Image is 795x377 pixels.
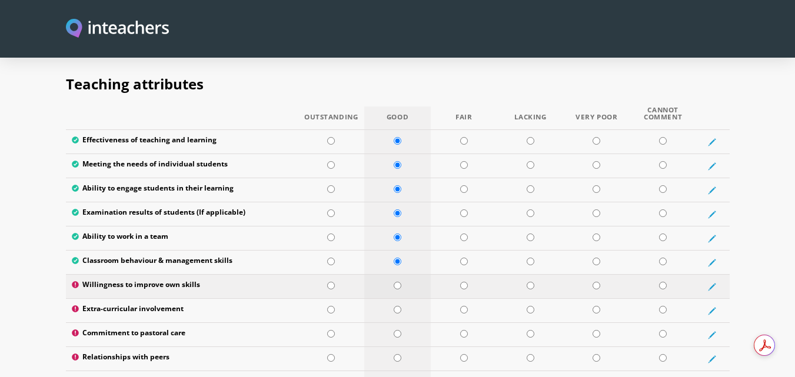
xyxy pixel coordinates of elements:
label: Ability to engage students in their learning [72,184,292,196]
th: Good [364,106,431,130]
label: Commitment to pastoral care [72,329,292,341]
th: Very Poor [563,106,630,130]
img: Inteachers [66,19,169,39]
th: Fair [431,106,497,130]
label: Willingness to improve own skills [72,281,292,292]
label: Classroom behaviour & management skills [72,256,292,268]
label: Extra-curricular involvement [72,305,292,316]
a: Visit this site's homepage [66,19,169,39]
label: Ability to work in a team [72,232,292,244]
th: Outstanding [298,106,364,130]
span: Teaching attributes [66,74,204,94]
label: Effectiveness of teaching and learning [72,136,292,148]
label: Relationships with peers [72,353,292,365]
th: Cannot Comment [630,106,696,130]
label: Examination results of students (If applicable) [72,208,292,220]
th: Lacking [497,106,564,130]
label: Meeting the needs of individual students [72,160,292,172]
